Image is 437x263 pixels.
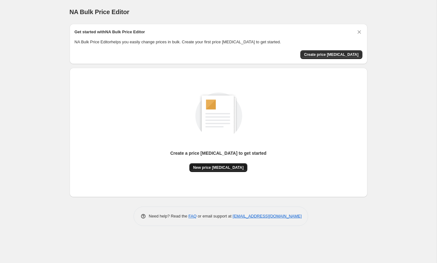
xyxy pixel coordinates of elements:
button: Create price change job [300,50,362,59]
span: New price [MEDICAL_DATA] [193,165,244,170]
p: Create a price [MEDICAL_DATA] to get started [170,150,266,156]
span: or email support at [197,214,233,218]
p: NA Bulk Price Editor helps you easily change prices in bulk. Create your first price [MEDICAL_DAT... [75,39,362,45]
a: [EMAIL_ADDRESS][DOMAIN_NAME] [233,214,302,218]
button: Dismiss card [356,29,362,35]
span: Need help? Read the [149,214,189,218]
span: NA Bulk Price Editor [70,8,129,15]
button: New price [MEDICAL_DATA] [189,163,247,172]
span: Create price [MEDICAL_DATA] [304,52,359,57]
a: FAQ [188,214,197,218]
h2: Get started with NA Bulk Price Editor [75,29,145,35]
